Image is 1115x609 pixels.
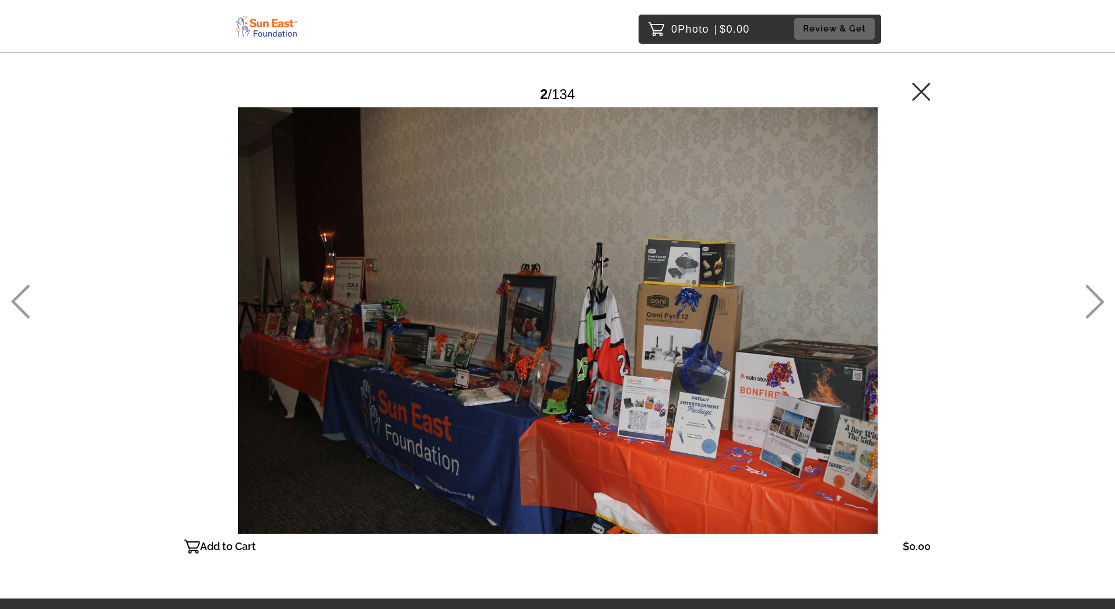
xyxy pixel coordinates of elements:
img: Snapphound Logo [234,13,299,39]
a: Review & Get [794,18,878,40]
span: 134 [552,86,575,102]
span: | [714,23,718,35]
p: Add to Cart [200,537,256,556]
p: $0.00 [903,537,931,556]
span: Photo [678,20,709,38]
p: 0 $0.00 [671,20,750,38]
div: / [540,82,575,107]
span: 2 [540,86,548,102]
button: Review & Get [794,18,875,40]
